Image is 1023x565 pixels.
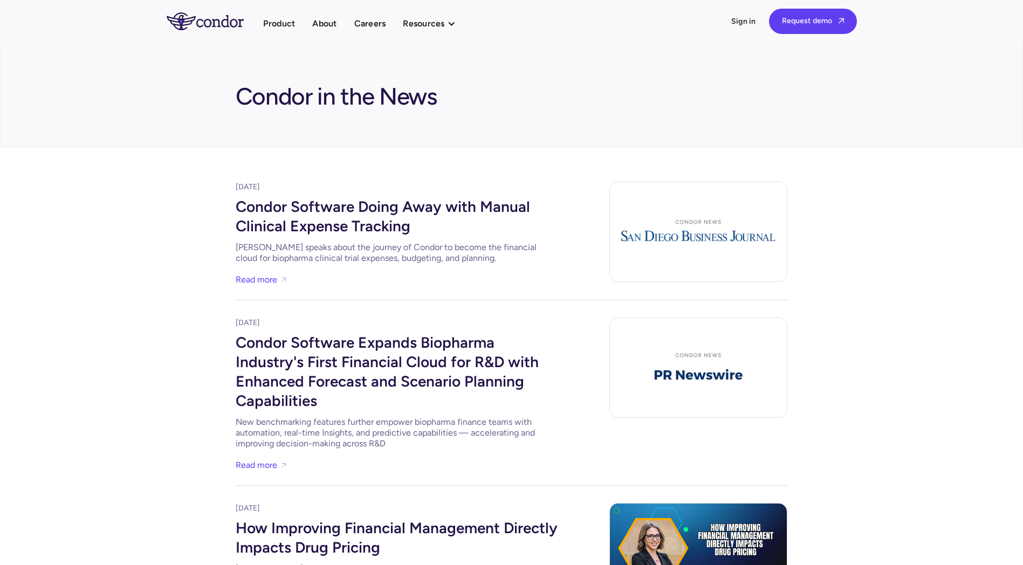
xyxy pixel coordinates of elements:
div: Condor Software Expands Biopharma Industry's First Financial Cloud for R&D with Enhanced Forecast... [236,328,559,412]
a: Request demo [769,9,857,34]
div: Condor Software Doing Away with Manual Clinical Expense Tracking [236,192,559,238]
a: Sign in [731,16,756,27]
a: Read more [236,272,277,287]
span:  [839,17,844,24]
a: About [312,16,337,31]
div: [DATE] [236,318,559,328]
h1: Condor in the News [236,77,437,112]
div: Resources [403,16,466,31]
div: Resources [403,16,444,31]
div: New benchmarking features further empower biopharma finance teams with automation, real-time Insi... [236,417,559,449]
div: [DATE] [236,182,559,192]
a: Condor Software Expands Biopharma Industry's First Financial Cloud for R&D with Enhanced Forecast... [236,328,559,449]
a: Condor Software Doing Away with Manual Clinical Expense Tracking[PERSON_NAME] speaks about the jo... [236,192,559,264]
div: How Improving Financial Management Directly Impacts Drug Pricing [236,514,559,559]
a: Read more [236,458,277,472]
div: [PERSON_NAME] speaks about the journey of Condor to become the financial cloud for biopharma clin... [236,242,559,264]
div: [DATE] [236,503,559,514]
a: home [167,12,263,30]
a: Product [263,16,296,31]
a: Careers [354,16,386,31]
